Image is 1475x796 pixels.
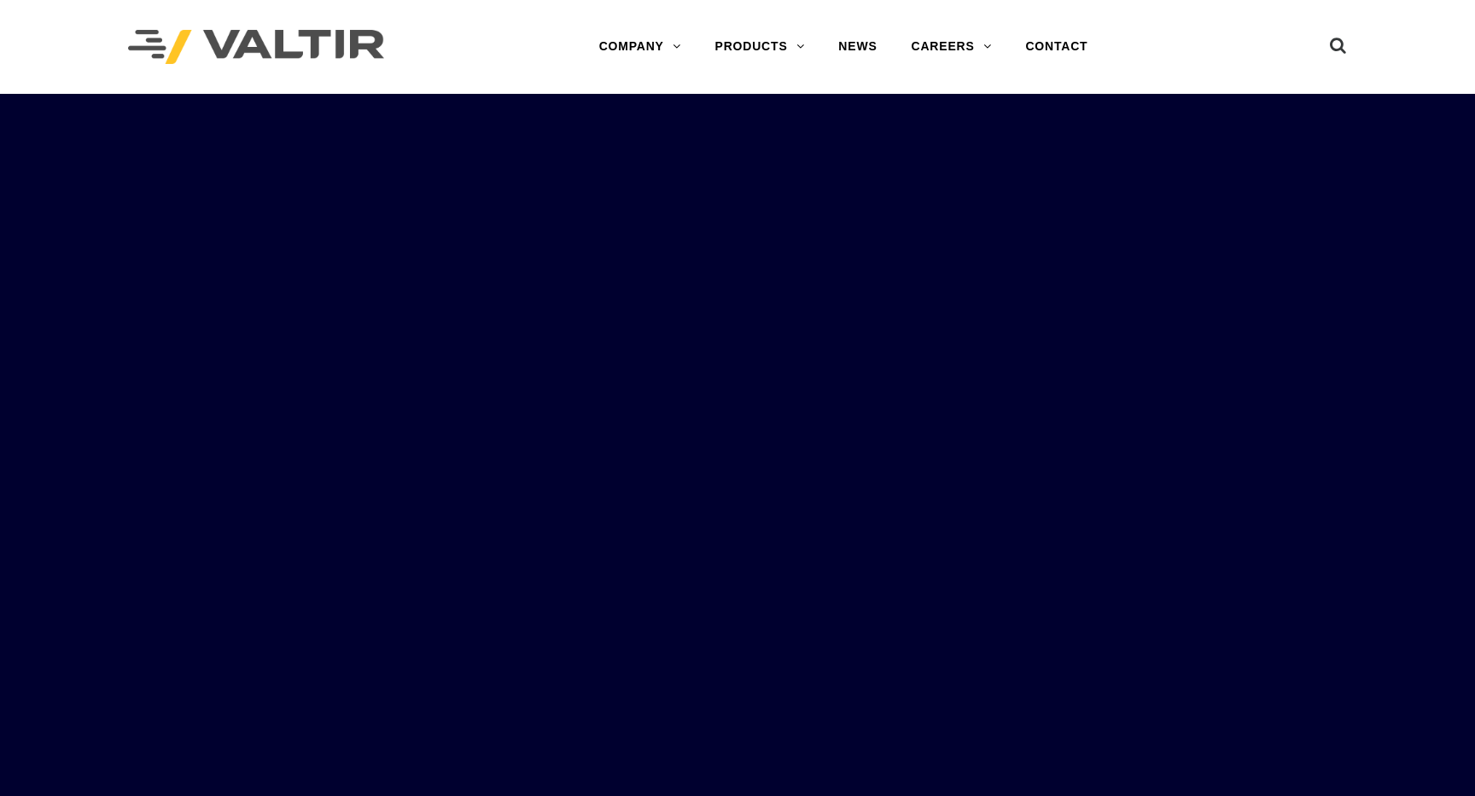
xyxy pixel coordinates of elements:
[128,30,384,65] img: Valtir
[698,30,822,64] a: PRODUCTS
[1008,30,1105,64] a: CONTACT
[582,30,698,64] a: COMPANY
[821,30,894,64] a: NEWS
[895,30,1009,64] a: CAREERS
